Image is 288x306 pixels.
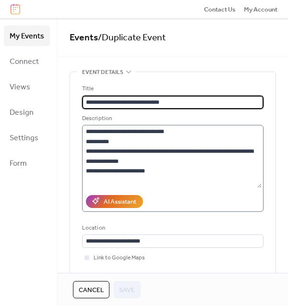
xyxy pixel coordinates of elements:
[82,114,262,123] div: Description
[94,253,145,263] span: Link to Google Maps
[86,195,143,208] button: AI Assistant
[4,102,50,122] a: Design
[204,4,236,14] a: Contact Us
[82,223,262,233] div: Location
[104,197,136,207] div: AI Assistant
[70,29,98,47] a: Events
[82,68,123,77] span: Event details
[10,29,44,44] span: My Events
[4,25,50,46] a: My Events
[98,29,166,47] span: / Duplicate Event
[11,4,20,14] img: logo
[4,76,50,97] a: Views
[82,84,262,94] div: Title
[4,153,50,173] a: Form
[10,54,39,69] span: Connect
[10,80,30,95] span: Views
[10,105,34,120] span: Design
[10,131,38,146] span: Settings
[244,5,277,14] span: My Account
[73,281,109,298] button: Cancel
[10,156,27,171] span: Form
[204,5,236,14] span: Contact Us
[4,127,50,148] a: Settings
[79,285,104,295] span: Cancel
[4,51,50,72] a: Connect
[244,4,277,14] a: My Account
